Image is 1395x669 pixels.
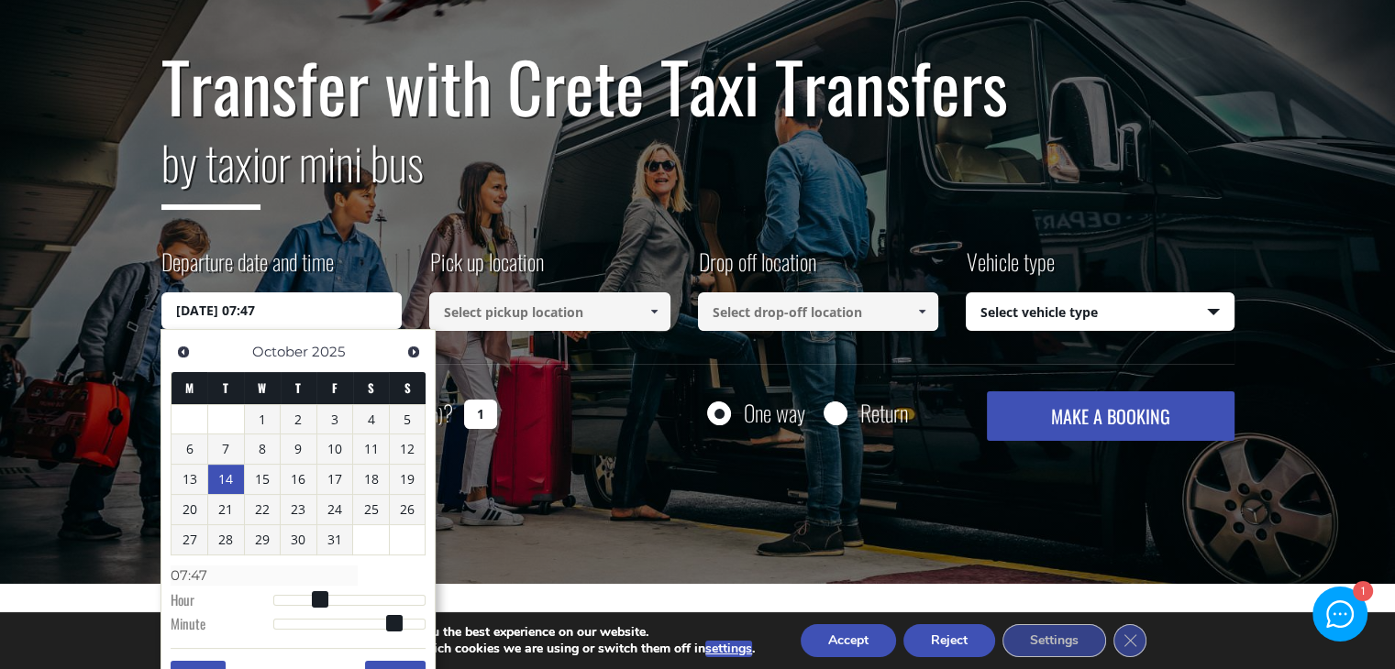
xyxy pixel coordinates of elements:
a: 15 [245,465,281,494]
input: Select drop-off location [698,292,939,331]
a: 8 [245,434,281,464]
label: Departure date and time [161,246,334,292]
a: 22 [245,495,281,524]
span: Next [406,345,421,359]
a: Previous [171,339,195,364]
a: 18 [353,465,389,494]
span: Sunday [404,378,411,397]
label: Pick up location [429,246,544,292]
span: by taxi [161,127,260,210]
a: 28 [208,525,244,554]
a: Next [401,339,426,364]
span: October [252,343,308,360]
a: Show All Items [638,292,669,331]
dt: Minute [171,614,272,638]
button: Reject [903,624,995,657]
span: Thursday [295,378,301,397]
span: Friday [332,378,338,397]
a: 30 [281,525,316,554]
span: Wednesday [258,378,266,397]
div: 1 [1352,583,1371,602]
p: We are using cookies to give you the best experience on our website. [245,624,755,641]
a: 10 [317,434,353,464]
label: One way [744,401,805,424]
a: 29 [245,525,281,554]
label: Return [860,401,908,424]
input: Select pickup location [429,292,670,331]
a: 19 [390,465,426,494]
span: Previous [176,345,191,359]
a: 21 [208,495,244,524]
a: 20 [172,495,207,524]
span: Select vehicle type [967,293,1234,332]
a: 12 [390,434,426,464]
p: You can find out more about which cookies we are using or switch them off in . [245,641,755,657]
button: Accept [801,624,896,657]
a: 11 [353,434,389,464]
a: 14 [208,465,244,494]
h1: Transfer with Crete Taxi Transfers [161,48,1234,125]
a: 4 [353,405,389,434]
a: 23 [281,495,316,524]
span: 2025 [312,343,345,360]
label: Vehicle type [966,246,1055,292]
a: Show All Items [907,292,937,331]
a: 27 [172,525,207,554]
button: Close GDPR Cookie Banner [1113,624,1146,657]
a: 24 [317,495,353,524]
button: MAKE A BOOKING [987,391,1234,441]
span: Monday [185,378,194,397]
a: 17 [317,465,353,494]
span: Tuesday [223,378,228,397]
a: 26 [390,495,426,524]
a: 3 [317,405,353,434]
button: Settings [1002,624,1106,657]
a: 6 [172,434,207,464]
a: 25 [353,495,389,524]
a: 5 [390,405,426,434]
a: 2 [281,405,316,434]
label: Drop off location [698,246,816,292]
a: 16 [281,465,316,494]
a: 31 [317,525,353,554]
label: How many passengers ? [161,391,453,436]
a: 7 [208,434,244,464]
a: 9 [281,434,316,464]
span: Saturday [368,378,374,397]
button: settings [705,641,752,657]
h2: or mini bus [161,125,1234,224]
dt: Hour [171,590,272,614]
a: 13 [172,465,207,494]
a: 1 [245,405,281,434]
